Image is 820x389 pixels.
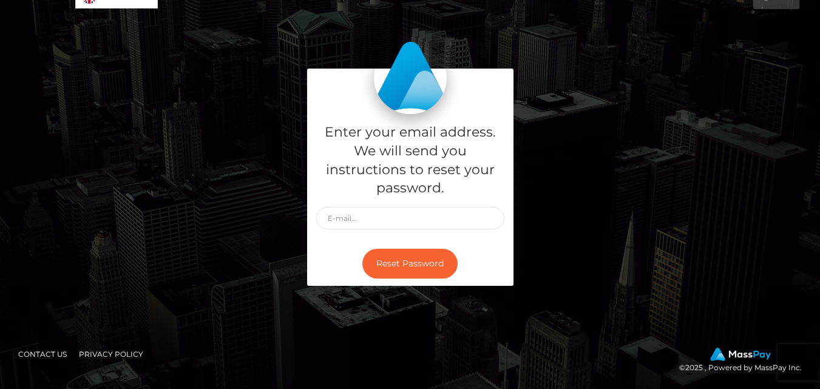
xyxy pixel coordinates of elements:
[362,249,458,279] button: Reset Password
[74,345,148,364] a: Privacy Policy
[13,345,72,364] a: Contact Us
[316,207,504,229] input: E-mail...
[679,348,811,374] div: © 2025 , Powered by MassPay Inc.
[316,123,504,198] h5: Enter your email address. We will send you instructions to reset your password.
[710,348,771,361] img: MassPay
[374,41,447,114] img: MassPay Login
